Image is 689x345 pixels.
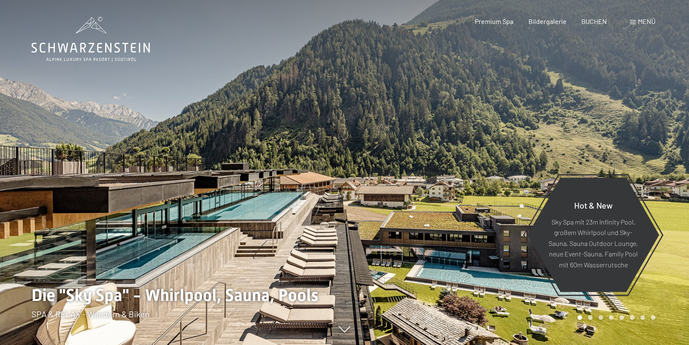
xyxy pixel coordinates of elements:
div: Carousel Pagination [575,315,655,320]
div: Carousel Page 3 [598,315,603,320]
div: Carousel Page 1 (Current Slide) [578,315,582,320]
span: Hot & New [574,200,613,210]
div: Carousel Page 2 [588,315,593,320]
a: Premium Spa [475,17,513,25]
a: Bildergalerie [528,17,567,25]
div: Carousel Page 4 [609,315,614,320]
div: Carousel Page 5 [619,315,624,320]
span: Menü [638,17,655,25]
div: Carousel Page 8 [651,315,655,320]
p: Sky Spa mit 23m Infinity Pool, großem Whirlpool und Sky-Sauna, Sauna Outdoor Lounge, neue Event-S... [548,216,639,270]
a: Hot & New Sky Spa mit 23m Infinity Pool, großem Whirlpool und Sky-Sauna, Sauna Outdoor Lounge, ne... [527,177,660,293]
div: Carousel Page 6 [630,315,635,320]
div: Carousel Page 7 [640,315,645,320]
a: BUCHEN [581,17,607,25]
